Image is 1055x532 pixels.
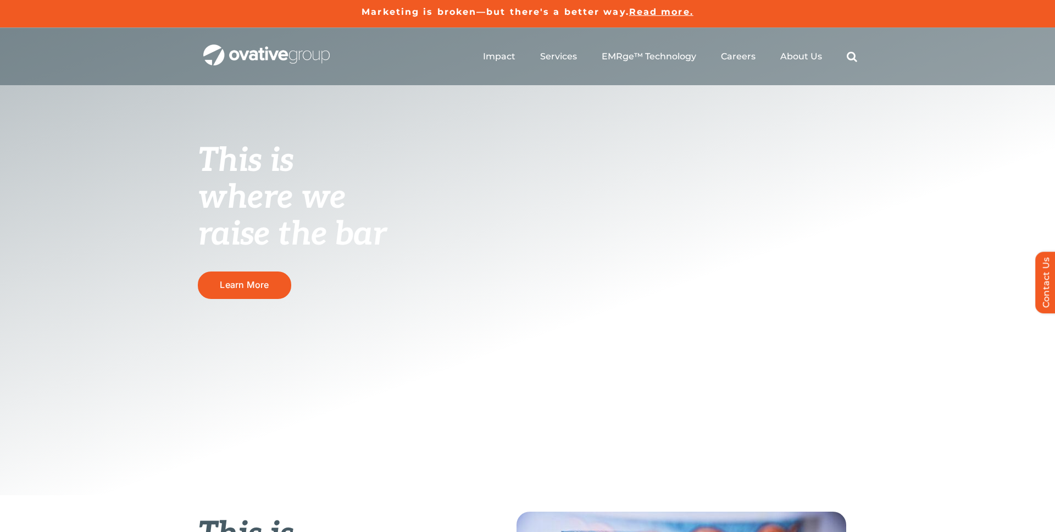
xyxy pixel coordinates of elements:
[483,39,857,74] nav: Menu
[198,141,293,181] span: This is
[602,51,696,62] a: EMRge™ Technology
[540,51,577,62] a: Services
[198,271,291,298] a: Learn More
[847,51,857,62] a: Search
[362,7,629,17] a: Marketing is broken—but there's a better way.
[198,178,386,254] span: where we raise the bar
[629,7,693,17] a: Read more.
[780,51,822,62] a: About Us
[721,51,756,62] a: Careers
[220,280,269,290] span: Learn More
[203,43,330,54] a: OG_Full_horizontal_WHT
[483,51,515,62] a: Impact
